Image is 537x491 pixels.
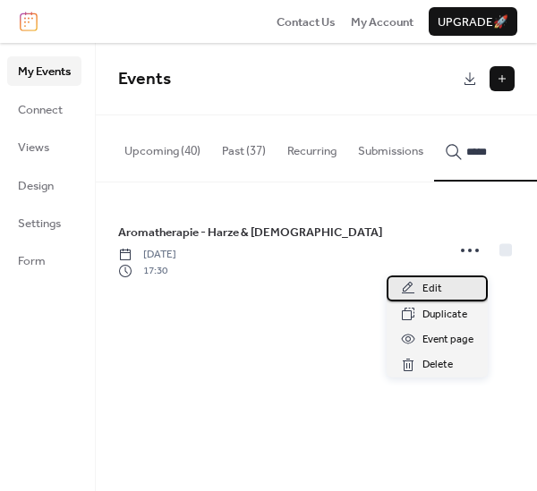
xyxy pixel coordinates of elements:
span: Upgrade 🚀 [438,13,508,31]
a: Connect [7,95,81,123]
span: 17:30 [118,263,176,279]
a: Aromatherapie - Harze & [DEMOGRAPHIC_DATA] [118,223,382,242]
a: Settings [7,208,81,237]
span: Edit [422,280,442,298]
a: My Account [351,13,413,30]
button: Submissions [347,115,434,178]
span: Event page [422,331,473,349]
a: Form [7,246,81,275]
img: logo [20,12,38,31]
span: Settings [18,215,61,233]
span: Delete [422,356,453,374]
span: My Account [351,13,413,31]
span: Form [18,252,46,270]
span: My Events [18,63,71,80]
span: Contact Us [277,13,336,31]
span: Duplicate [422,306,467,324]
span: Aromatherapie - Harze & [DEMOGRAPHIC_DATA] [118,224,382,241]
a: Contact Us [277,13,336,30]
span: Events [118,63,171,96]
button: Upcoming (40) [114,115,211,178]
span: Design [18,177,54,195]
button: Recurring [277,115,347,178]
a: Views [7,132,81,161]
span: [DATE] [118,247,176,263]
button: Past (37) [211,115,277,178]
a: My Events [7,56,81,85]
button: Upgrade🚀 [429,7,517,36]
span: Connect [18,101,63,119]
span: Views [18,139,49,157]
a: Design [7,171,81,199]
